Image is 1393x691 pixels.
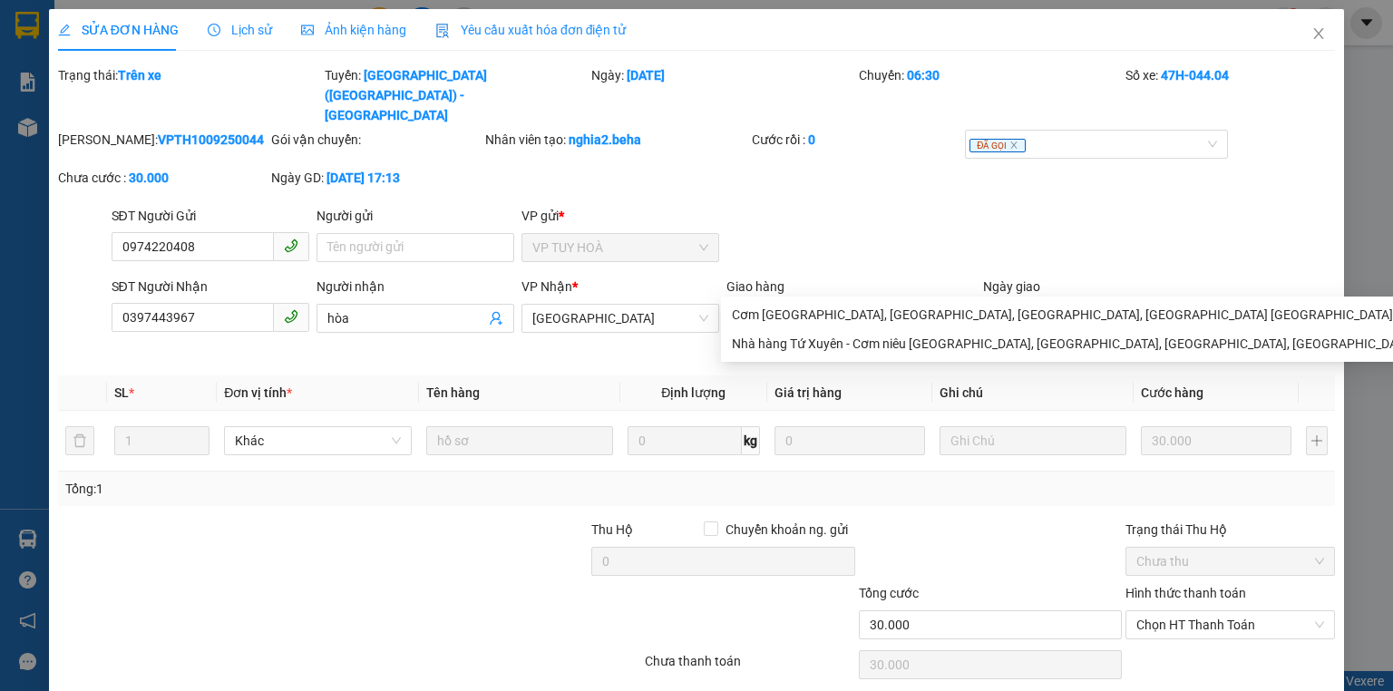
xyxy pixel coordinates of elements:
b: 47H-044.04 [1161,68,1229,83]
div: SĐT Người Nhận [112,277,309,297]
span: close [1009,141,1018,150]
img: icon [435,24,450,38]
span: kg [742,426,760,455]
div: Gói vận chuyển: [271,130,481,150]
input: VD: Bàn, Ghế [426,426,613,455]
b: 0 [808,132,815,147]
span: Lịch sử [208,23,272,37]
span: Ảnh kiện hàng [301,23,406,37]
div: Tuyến: [323,65,589,125]
div: Chưa thanh toán [643,651,856,683]
span: Chưa thu [1136,548,1324,575]
span: Thu Hộ [591,522,633,537]
th: Ghi chú [932,375,1134,411]
b: nghia2.beha [569,132,641,147]
div: SĐT Người Gửi [112,206,309,226]
div: [PERSON_NAME]: [58,130,268,150]
div: Ngày: [589,65,856,125]
div: Trạng thái Thu Hộ [1125,520,1335,540]
span: ĐẮK LẮK [532,305,708,332]
span: user-add [489,311,503,326]
span: Chọn HT Thanh Toán [1136,611,1324,638]
span: SỬA ĐƠN HÀNG [58,23,179,37]
b: VPTH1009250044 [158,132,264,147]
div: Số xe: [1124,65,1337,125]
span: picture [301,24,314,36]
span: Yêu cầu xuất hóa đơn điện tử [435,23,627,37]
div: Người gửi [317,206,514,226]
div: Tổng: 1 [65,479,539,499]
button: Close [1293,9,1344,60]
div: Chuyến: [857,65,1124,125]
span: VP TUY HOÀ [532,234,708,261]
div: Cước rồi : [752,130,961,150]
b: 06:30 [907,68,940,83]
input: Ghi Chú [940,426,1126,455]
div: Trạng thái: [56,65,323,125]
span: close [1311,26,1326,41]
div: VP gửi [521,206,719,226]
b: [DATE] 17:13 [326,170,400,185]
input: 0 [774,426,925,455]
div: Ngày GD: [271,168,481,188]
span: edit [58,24,71,36]
span: Chuyển khoản ng. gửi [718,520,855,540]
span: Giá trị hàng [774,385,842,400]
div: Chưa cước : [58,168,268,188]
button: delete [65,426,94,455]
span: Giao hàng [726,279,784,294]
span: Cước hàng [1141,385,1203,400]
b: Trên xe [118,68,161,83]
input: 0 [1141,426,1291,455]
span: Tên hàng [426,385,480,400]
span: clock-circle [208,24,220,36]
span: ĐÃ GỌI [969,139,1026,152]
b: [GEOGRAPHIC_DATA] ([GEOGRAPHIC_DATA]) - [GEOGRAPHIC_DATA] [325,68,487,122]
span: VP Nhận [521,279,572,294]
span: Định lượng [661,385,726,400]
b: [DATE] [627,68,665,83]
span: Tổng cước [859,586,919,600]
span: Khác [235,427,400,454]
div: Nhân viên tạo: [485,130,748,150]
span: Đơn vị tính [224,385,292,400]
button: plus [1306,426,1328,455]
span: phone [284,309,298,324]
div: Người nhận [317,277,514,297]
label: Ngày giao [983,279,1040,294]
span: SL [114,385,129,400]
b: 30.000 [129,170,169,185]
label: Hình thức thanh toán [1125,586,1246,600]
span: phone [284,238,298,253]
